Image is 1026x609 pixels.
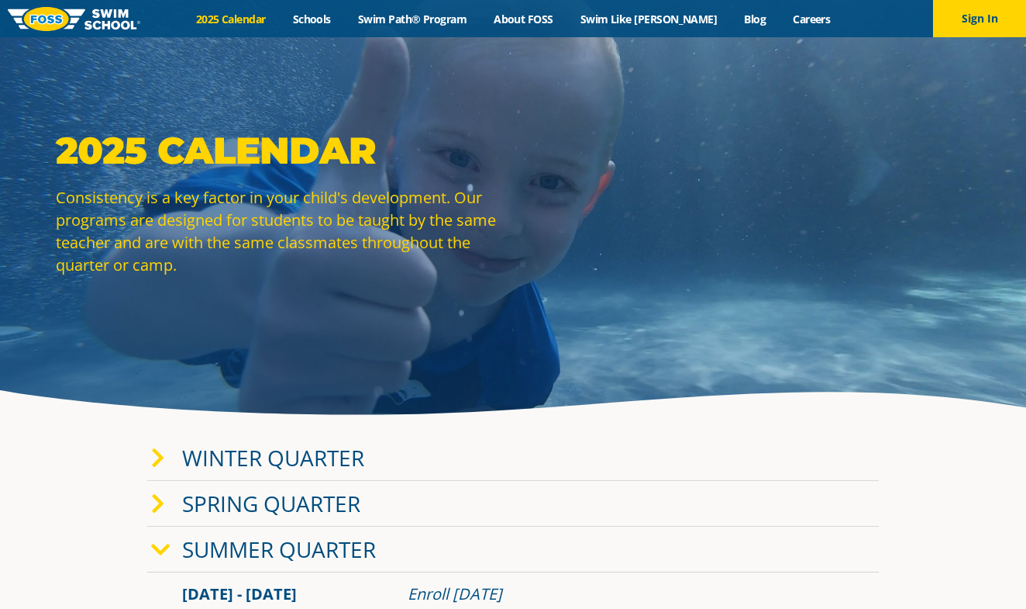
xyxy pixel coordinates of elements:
[56,128,376,173] strong: 2025 Calendar
[566,12,731,26] a: Swim Like [PERSON_NAME]
[8,7,140,31] img: FOSS Swim School Logo
[344,12,480,26] a: Swim Path® Program
[408,583,844,605] div: Enroll [DATE]
[56,186,505,276] p: Consistency is a key factor in your child's development. Our programs are designed for students t...
[182,489,360,518] a: Spring Quarter
[279,12,344,26] a: Schools
[182,12,279,26] a: 2025 Calendar
[182,535,376,564] a: Summer Quarter
[780,12,844,26] a: Careers
[731,12,780,26] a: Blog
[182,443,364,472] a: Winter Quarter
[182,583,297,604] span: [DATE] - [DATE]
[480,12,567,26] a: About FOSS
